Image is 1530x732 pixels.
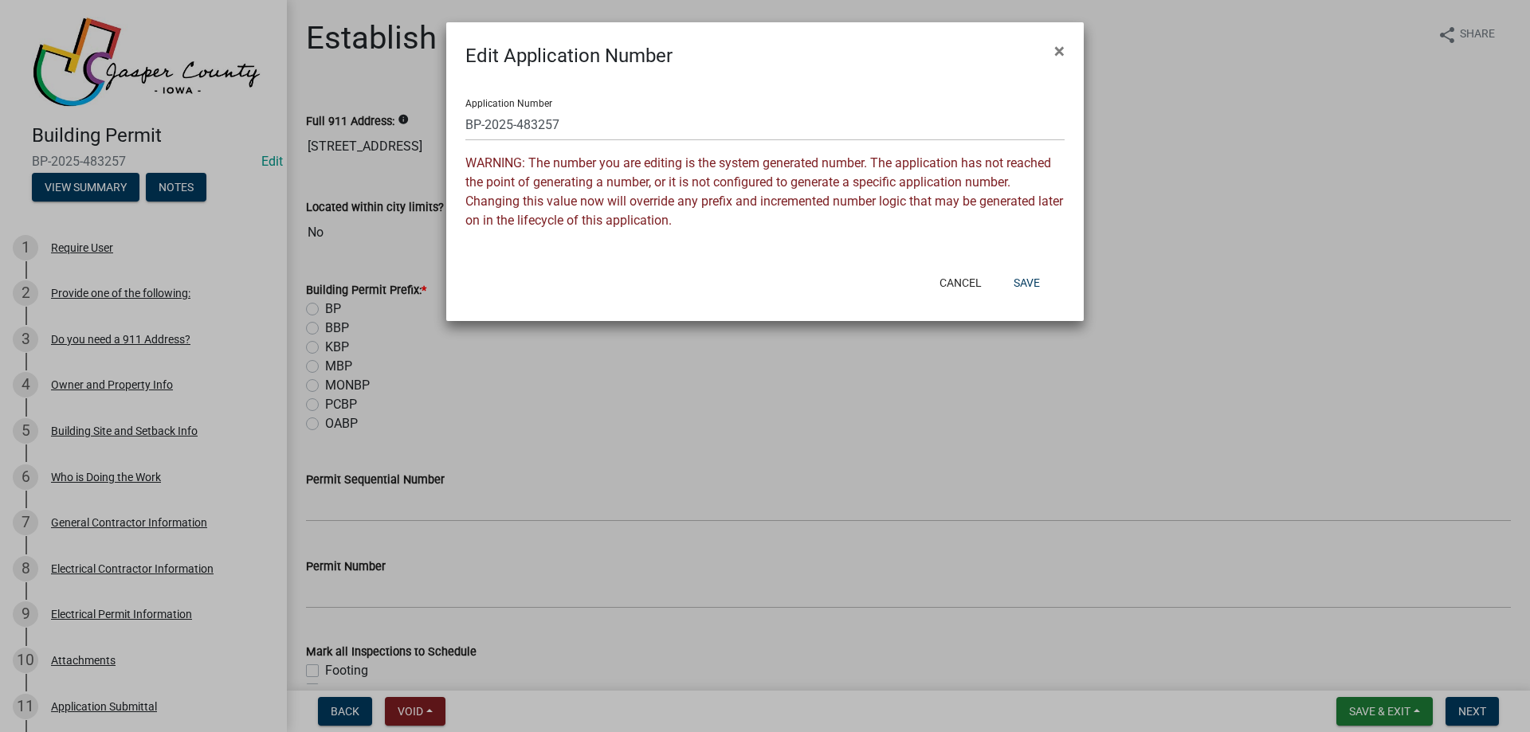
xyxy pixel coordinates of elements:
span: × [1054,40,1065,62]
button: Close [1042,29,1077,73]
button: Save [1001,268,1053,297]
p: WARNING: The number you are editing is the system generated number. The application has not reach... [465,154,1065,230]
h4: Edit Application Number [465,41,673,70]
button: Cancel [927,268,994,297]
